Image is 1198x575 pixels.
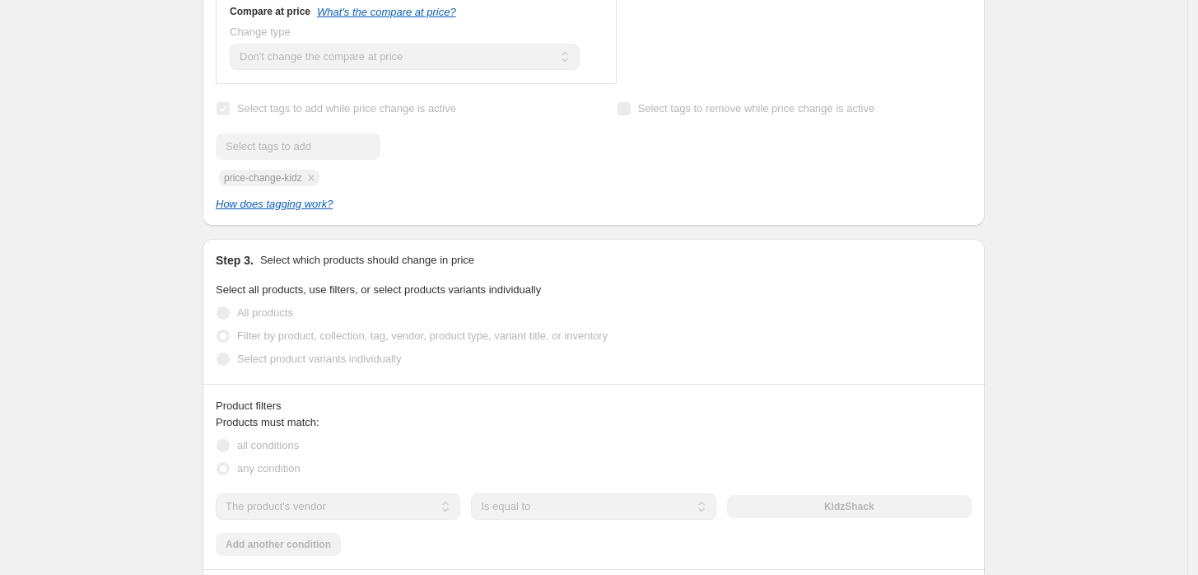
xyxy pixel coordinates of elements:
[638,102,875,115] span: Select tags to remove while price change is active
[216,416,319,428] span: Products must match:
[237,353,401,365] span: Select product variants individually
[237,306,293,319] span: All products
[216,398,972,414] div: Product filters
[237,102,456,115] span: Select tags to add while price change is active
[230,26,291,38] span: Change type
[216,198,333,210] a: How does tagging work?
[237,439,299,451] span: all conditions
[230,5,310,18] h3: Compare at price
[260,252,474,269] p: Select which products should change in price
[237,462,301,474] span: any condition
[317,6,456,18] button: What's the compare at price?
[216,133,380,160] input: Select tags to add
[216,283,541,296] span: Select all products, use filters, or select products variants individually
[237,330,608,342] span: Filter by product, collection, tag, vendor, product type, variant title, or inventory
[216,252,254,269] h2: Step 3.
